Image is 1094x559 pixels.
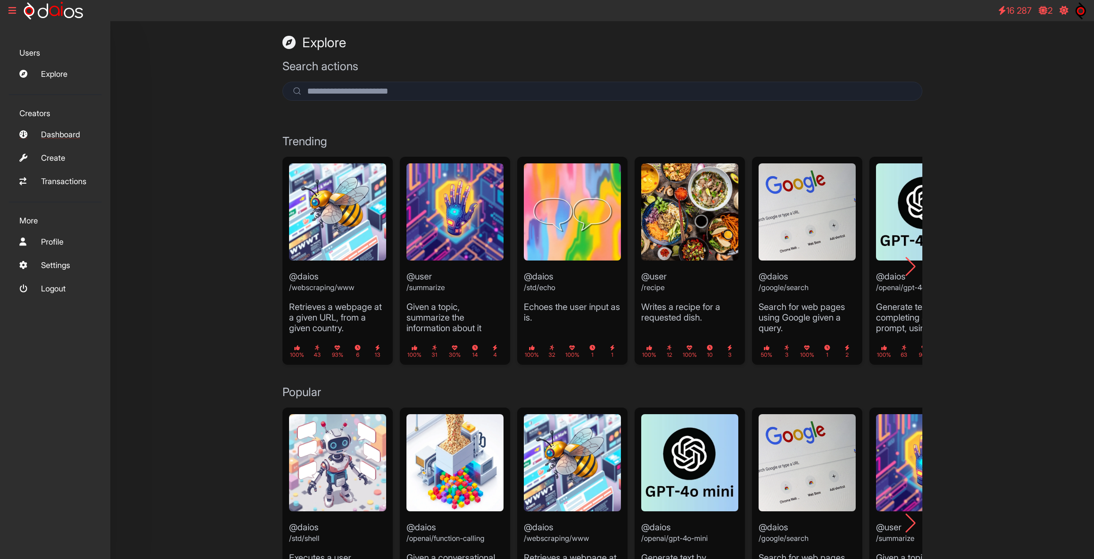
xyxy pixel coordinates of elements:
small: 96% [919,344,930,358]
a: Profile [9,232,102,251]
small: 4 [492,344,497,358]
p: Users [9,43,102,62]
p: Writes a recipe for a requested dish. [641,302,738,323]
header: @daios [289,163,386,302]
img: standard-tool.webp [406,163,504,261]
small: 100% [877,344,891,358]
header: @user [876,414,973,552]
a: 2 [1034,2,1057,19]
small: 93% [332,344,343,358]
small: 100% [800,344,814,358]
img: google-search.webp [759,414,856,511]
h3: Trending [282,134,922,148]
small: 13 [375,344,380,358]
small: 1 [824,344,830,358]
small: 6 [355,344,361,358]
div: 2 / 13 [400,157,510,365]
a: 16 287 [994,2,1036,19]
div: 4 / 13 [635,157,745,365]
small: 100% [642,344,656,358]
header: @daios [759,414,856,552]
img: standard-tool.webp [876,414,973,511]
div: 3 / 13 [517,157,628,365]
small: 14 [472,344,478,358]
small: /google/search [759,283,808,292]
p: Given a topic, summarize the information about it found in the web. [406,302,504,344]
img: openai-function-calling.webp [406,414,504,511]
div: 6 / 13 [869,157,980,365]
small: 32 [549,344,555,358]
p: Echoes the user input as is. [524,302,621,323]
h3: Search actions [282,59,922,73]
div: 1 / 13 [282,157,393,365]
img: webscraping.webp [524,414,621,511]
a: Transactions [9,172,102,191]
small: /recipe [641,283,665,292]
p: Creators [9,104,102,123]
header: @daios [641,414,738,552]
small: /openai/function-calling [406,534,485,543]
p: Search for web pages using Google given a query. [759,302,856,333]
header: @daios [289,414,386,552]
img: webscraping.webp [289,163,386,261]
header: @daios [524,163,621,302]
div: Next slide [899,255,922,278]
header: @daios [759,163,856,302]
p: Generate text by completing a given prompt, using GPT-4o Mini. [876,302,973,344]
small: /google/search [759,534,808,543]
small: /std/shell [289,534,320,543]
small: /openai/gpt-4o-mini [876,283,943,292]
header: @daios [876,163,973,302]
a: Logout [9,279,102,298]
small: 1 [610,344,615,358]
header: @daios [524,414,621,552]
a: Create [9,148,102,167]
a: Settings [9,256,102,275]
small: 1 [590,344,595,358]
h3: Popular [282,385,922,399]
small: /std/echo [524,283,555,292]
header: @user [406,163,504,302]
a: Explore [9,64,102,83]
h1: Explore [282,34,922,50]
img: Types-of-Cuisines-from-Around-the-World-With-their-Popular-Food.jpg [641,163,738,261]
small: 43 [314,344,321,358]
small: /openai/gpt-4o-mini [641,534,708,543]
img: symbol.svg [1075,2,1086,19]
img: shell.webp [289,414,386,511]
p: Retrieves a webpage at a given URL, from a given country. [289,302,386,333]
img: google-search.webp [759,163,856,261]
img: echo.webp [524,163,621,261]
small: 100% [683,344,697,358]
small: 3 [727,344,732,358]
small: 100% [290,344,304,358]
small: /webscraping/www [524,534,589,543]
small: 12 [667,344,672,358]
small: 100% [565,344,579,358]
small: 30% [449,344,461,358]
span: 2 [1048,5,1053,16]
small: 50% [761,344,772,358]
small: 2 [845,344,850,358]
small: 3 [784,344,789,358]
div: Next slide [899,512,922,535]
small: /webscraping/www [289,283,354,292]
header: @daios [406,414,504,552]
small: 100% [525,344,539,358]
header: @user [641,163,738,302]
img: openai-gpt-4o-mini.webp [876,163,973,261]
span: 16 287 [1006,5,1032,16]
small: 31 [432,344,437,358]
div: 5 / 13 [752,157,862,365]
small: 10 [707,344,713,358]
a: Dashboard [9,125,102,144]
small: /summarize [406,283,445,292]
small: 100% [407,344,421,358]
img: logo-neg-h.svg [24,2,83,19]
p: More [9,211,102,230]
small: 63 [901,344,907,358]
small: /summarize [876,534,914,543]
img: openai-gpt-4o-mini.webp [641,414,738,511]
